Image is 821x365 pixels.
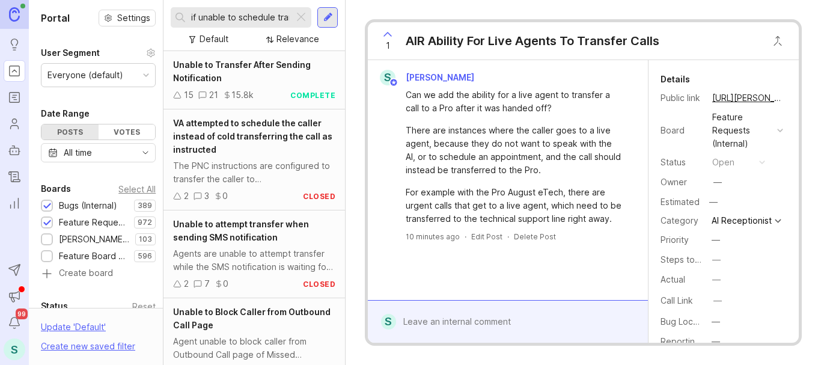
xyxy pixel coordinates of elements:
[4,34,25,55] a: Ideas
[766,29,790,53] button: Close button
[507,232,509,242] div: ·
[184,277,189,290] div: 2
[222,189,228,203] div: 0
[59,250,128,263] div: Feature Board Sandbox [DATE]
[389,78,398,87] img: member badge
[406,88,624,115] div: Can we add the ability for a live agent to transfer a call to a Pro after it was handed off?
[706,194,721,210] div: —
[200,32,228,46] div: Default
[184,88,194,102] div: 15
[4,87,25,108] a: Roadmaps
[661,176,703,189] div: Owner
[4,166,25,188] a: Changelog
[661,316,713,327] label: Bug Location
[4,192,25,214] a: Reporting
[139,235,152,244] p: 103
[173,247,335,274] div: Agents are unable to attempt transfer while the SMS notification is waiting for response
[712,233,720,247] div: —
[406,32,659,49] div: AIR Ability For Live Agents To Transfer Calls
[173,159,335,186] div: The PNC instructions are configured to transfer the caller to [GEOGRAPHIC_DATA]. However, the VA ...
[231,88,254,102] div: 15.8k
[173,60,311,83] span: Unable to Transfer After Sending Notification
[4,60,25,82] a: Portal
[710,293,725,308] button: Call Link
[163,109,345,210] a: VA attempted to schedule the caller instead of cold transferring the call as instructedThe PNC in...
[204,277,210,290] div: 7
[661,336,725,346] label: Reporting Team
[138,251,152,261] p: 596
[661,254,742,265] label: Steps to Reproduce
[4,312,25,334] button: Notifications
[373,70,484,85] a: S[PERSON_NAME]
[465,232,466,242] div: ·
[4,339,25,360] button: S
[209,88,218,102] div: 21
[303,191,335,201] div: closed
[64,146,92,159] div: All time
[163,51,345,109] a: Unable to Transfer After Sending Notification152115.8kcomplete
[661,91,703,105] div: Public link
[406,186,624,225] div: For example with the Pro August eTech, there are urgent calls that get to a live agent, which nee...
[661,198,700,206] div: Estimated
[303,279,335,289] div: closed
[661,295,693,305] label: Call Link
[380,70,395,85] div: S
[41,182,71,196] div: Boards
[4,259,25,281] button: Send to Autopilot
[173,219,309,242] span: Unable to attempt transfer when sending SMS notification
[41,124,99,140] div: Posts
[712,216,772,225] div: AI Receptionist
[117,12,150,24] span: Settings
[173,307,331,330] span: Unable to Block Caller from Outbound Call Page
[709,272,724,287] button: Actual
[406,72,474,82] span: [PERSON_NAME]
[712,335,720,348] div: —
[4,113,25,135] a: Users
[290,90,335,100] div: complete
[709,252,724,268] button: Steps to Reproduce
[136,148,155,158] svg: toggle icon
[47,69,123,82] div: Everyone (default)
[406,124,624,177] div: There are instances where the caller goes to a live agent, because they do not want to speak with...
[712,253,721,266] div: —
[132,303,156,310] div: Reset
[661,274,685,284] label: Actual
[41,340,135,353] div: Create new saved filter
[41,269,156,280] a: Create board
[713,176,722,189] div: —
[59,199,117,212] div: Bugs (Internal)
[163,210,345,298] a: Unable to attempt transfer when sending SMS notificationAgents are unable to attempt transfer whi...
[661,124,703,137] div: Board
[514,232,556,242] div: Delete Post
[184,189,189,203] div: 2
[204,189,209,203] div: 3
[661,235,689,245] label: Priority
[59,216,128,229] div: Feature Requests (Internal)
[4,140,25,161] a: Autopilot
[41,46,100,60] div: User Segment
[709,90,787,106] a: [URL][PERSON_NAME]
[41,11,70,25] h1: Portal
[712,111,772,150] div: Feature Requests (Internal)
[471,232,502,242] div: Edit Post
[223,277,228,290] div: 0
[661,72,690,87] div: Details
[661,214,703,227] div: Category
[173,118,332,155] span: VA attempted to schedule the caller instead of cold transferring the call as instructed
[276,32,319,46] div: Relevance
[59,233,129,246] div: [PERSON_NAME] (Public)
[191,11,289,24] input: Search...
[712,315,720,328] div: —
[4,286,25,307] button: Announcements
[406,232,460,242] span: 10 minutes ago
[381,314,396,330] div: S
[712,273,721,286] div: —
[99,10,156,26] a: Settings
[661,156,703,169] div: Status
[713,294,722,307] div: —
[386,39,390,52] span: 1
[9,7,20,21] img: Canny Home
[712,156,734,169] div: open
[118,186,156,192] div: Select All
